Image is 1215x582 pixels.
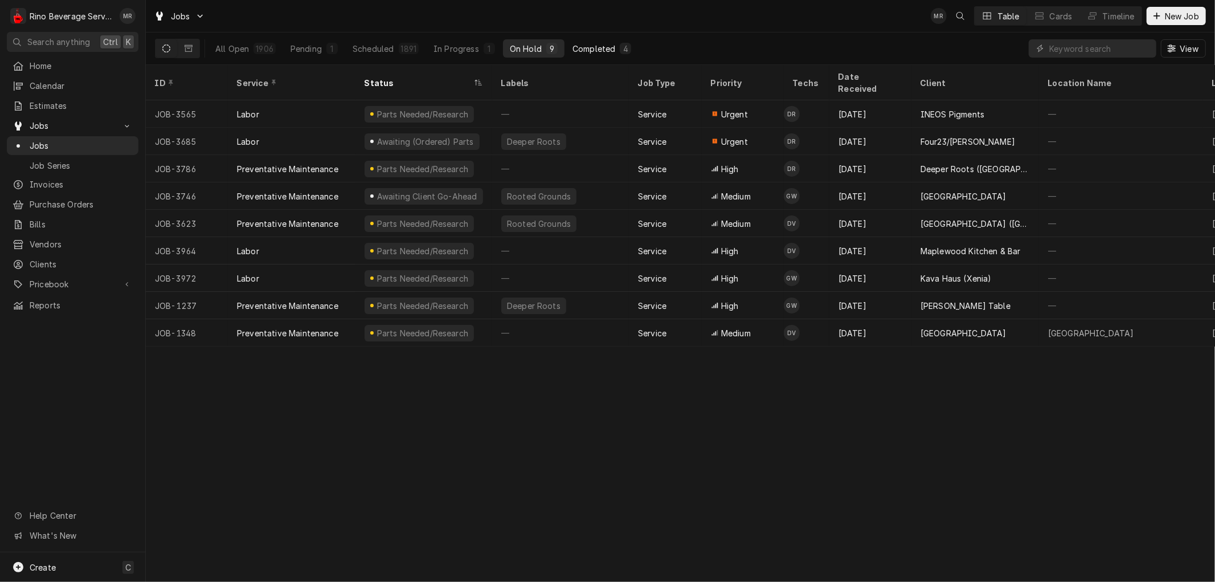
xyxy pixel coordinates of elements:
div: Maplewood Kitchen & Bar [921,245,1021,257]
span: View [1177,43,1201,55]
div: JOB-3972 [146,264,228,292]
div: Dane Vagedes's Avatar [784,325,800,341]
button: New Job [1147,7,1206,25]
div: Parts Needed/Research [375,245,469,257]
a: Job Series [7,156,138,175]
div: Kava Haus (Xenia) [921,272,992,284]
button: View [1161,39,1206,58]
div: Rooted Grounds [506,190,572,202]
a: Clients [7,255,138,274]
span: Search anything [27,36,90,48]
div: [DATE] [829,237,911,264]
a: Estimates [7,96,138,115]
div: Graham Wick's Avatar [784,270,800,286]
div: Damon Rinehart's Avatar [784,133,800,149]
a: Invoices [7,175,138,194]
span: Urgent [721,108,748,120]
div: JOB-3964 [146,237,228,264]
span: C [125,561,131,573]
div: Graham Wick's Avatar [784,298,800,314]
div: Completed [572,43,615,55]
div: 9 [549,43,555,55]
span: Help Center [30,510,132,522]
div: Graham Wick's Avatar [784,188,800,204]
div: [GEOGRAPHIC_DATA] ([GEOGRAPHIC_DATA]) [921,218,1030,230]
input: Keyword search [1049,39,1151,58]
div: Service [638,300,666,312]
div: Four23/[PERSON_NAME] [921,136,1015,148]
div: [GEOGRAPHIC_DATA] [921,327,1007,339]
div: Service [638,190,666,202]
div: Preventative Maintenance [237,300,338,312]
div: Deeper Roots ([GEOGRAPHIC_DATA]) [921,163,1030,175]
span: Clients [30,258,133,270]
span: Jobs [30,120,116,132]
div: 1 [486,43,493,55]
div: JOB-3623 [146,210,228,237]
div: Awaiting (Ordered) Parts [375,136,474,148]
span: Create [30,563,56,572]
div: Preventative Maintenance [237,163,338,175]
div: Service [638,245,666,257]
span: Medium [721,327,751,339]
a: Go to Jobs [7,116,138,135]
span: Bills [30,218,133,230]
span: K [126,36,131,48]
div: JOB-3786 [146,155,228,182]
span: Calendar [30,80,133,92]
a: Go to Help Center [7,506,138,525]
div: Dane Vagedes's Avatar [784,215,800,231]
span: What's New [30,530,132,542]
div: [PERSON_NAME] Table [921,300,1011,312]
div: — [1039,155,1203,182]
div: Rino Beverage Service [30,10,113,22]
a: Vendors [7,235,138,254]
div: Deeper Roots [506,300,562,312]
div: — [1039,210,1203,237]
div: — [492,264,629,292]
div: GW [784,188,800,204]
div: GW [784,298,800,314]
div: All Open [215,43,249,55]
div: Labor [237,108,259,120]
div: Awaiting Client Go-Ahead [375,190,478,202]
div: Techs [793,77,820,89]
div: DR [784,106,800,122]
div: Rooted Grounds [506,218,572,230]
div: 1 [329,43,336,55]
div: Service [638,218,666,230]
a: Home [7,56,138,75]
div: Preventative Maintenance [237,327,338,339]
div: [GEOGRAPHIC_DATA] [921,190,1007,202]
a: Calendar [7,76,138,95]
div: Parts Needed/Research [375,272,469,284]
div: Melissa Rinehart's Avatar [120,8,136,24]
div: — [492,100,629,128]
div: Service [638,108,666,120]
span: Medium [721,190,751,202]
span: Urgent [721,136,748,148]
div: Parts Needed/Research [375,327,469,339]
div: JOB-3565 [146,100,228,128]
a: Go to What's New [7,526,138,545]
div: Damon Rinehart's Avatar [784,161,800,177]
div: Dane Vagedes's Avatar [784,243,800,259]
div: — [492,319,629,347]
div: DV [784,325,800,341]
div: [DATE] [829,182,911,210]
div: 1891 [401,43,417,55]
div: In Progress [433,43,479,55]
div: — [1039,128,1203,155]
div: GW [784,270,800,286]
div: [DATE] [829,319,911,347]
div: [DATE] [829,128,911,155]
div: — [1039,292,1203,319]
div: Table [997,10,1020,22]
span: Pricebook [30,278,116,290]
div: DR [784,161,800,177]
div: Service [638,327,666,339]
div: Cards [1050,10,1073,22]
div: Job Type [638,77,693,89]
button: Search anythingCtrlK [7,32,138,52]
div: Labor [237,245,259,257]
